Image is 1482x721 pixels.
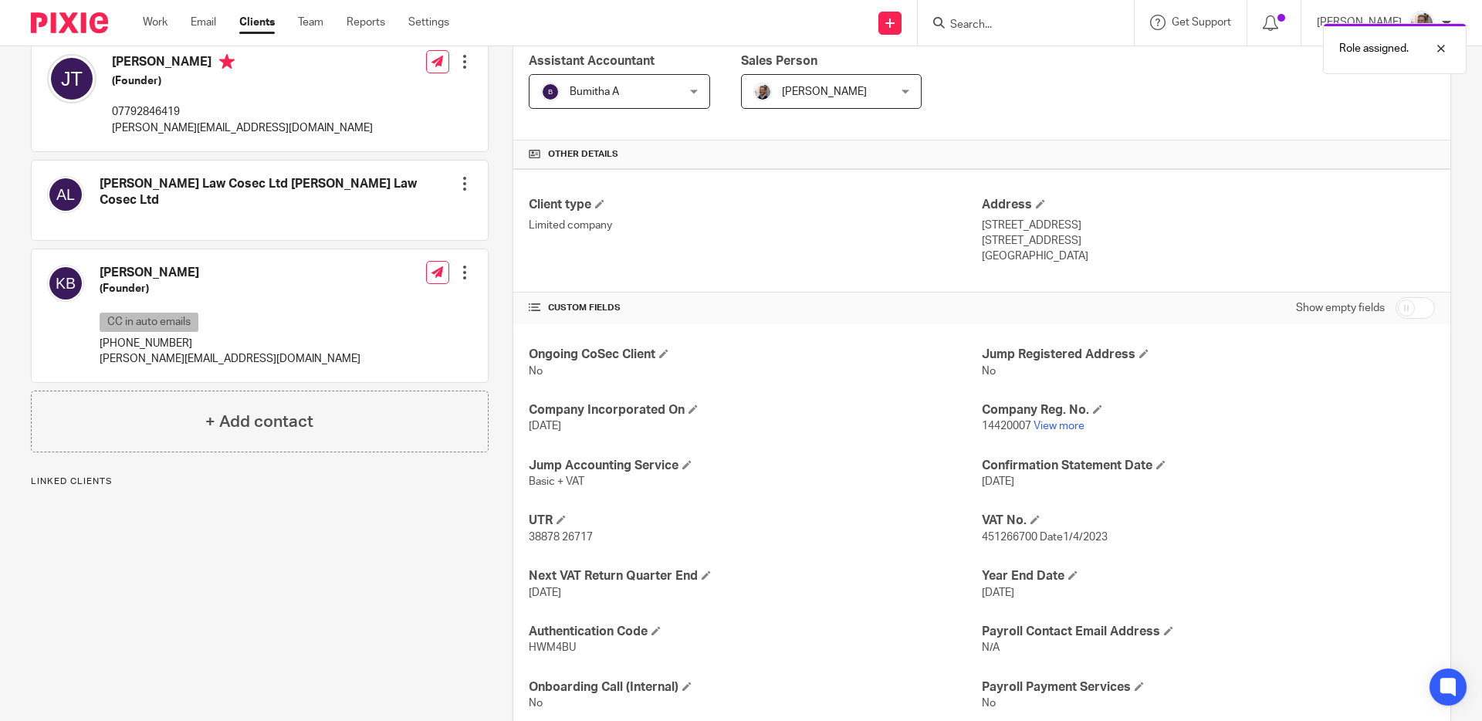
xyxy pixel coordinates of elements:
h5: (Founder) [112,73,373,89]
i: Primary [219,54,235,69]
h4: CUSTOM FIELDS [529,302,982,314]
img: svg%3E [47,265,84,302]
p: [PERSON_NAME][EMAIL_ADDRESS][DOMAIN_NAME] [112,120,373,136]
h4: Authentication Code [529,624,982,640]
h5: (Founder) [100,281,360,296]
h4: [PERSON_NAME] Law Cosec Ltd [PERSON_NAME] Law Cosec Ltd [100,176,457,209]
span: [DATE] [529,421,561,432]
span: No [982,698,996,709]
img: Matt%20Circle.png [1409,11,1434,36]
p: Linked clients [31,476,489,488]
label: Show empty fields [1296,300,1385,316]
h4: Payroll Contact Email Address [982,624,1435,640]
a: Team [298,15,323,30]
span: Basic + VAT [529,476,584,487]
p: CC in auto emails [100,313,198,332]
h4: Year End Date [982,568,1435,584]
a: Email [191,15,216,30]
a: Settings [408,15,449,30]
h4: + Add contact [205,410,313,434]
h4: Ongoing CoSec Client [529,347,982,363]
a: Clients [239,15,275,30]
a: Reports [347,15,385,30]
span: [DATE] [529,587,561,598]
span: 14420007 [982,421,1031,432]
span: [DATE] [982,587,1014,598]
a: Work [143,15,167,30]
p: Limited company [529,218,982,233]
img: svg%3E [541,83,560,101]
img: Pixie [31,12,108,33]
p: [STREET_ADDRESS] [982,233,1435,249]
h4: Onboarding Call (Internal) [529,679,982,696]
span: 451266700 Date1/4/2023 [982,532,1108,543]
img: Matt%20Circle.png [753,83,772,101]
h4: Jump Accounting Service [529,458,982,474]
h4: [PERSON_NAME] [112,54,373,73]
h4: Address [982,197,1435,213]
h4: [PERSON_NAME] [100,265,360,281]
h4: Company Reg. No. [982,402,1435,418]
h4: Payroll Payment Services [982,679,1435,696]
span: No [982,366,996,377]
span: 38878 26717 [529,532,593,543]
p: [GEOGRAPHIC_DATA] [982,249,1435,264]
h4: Jump Registered Address [982,347,1435,363]
h4: Client type [529,197,982,213]
p: [STREET_ADDRESS] [982,218,1435,233]
p: [PHONE_NUMBER] [100,336,360,351]
span: HWM4BU [529,642,576,653]
p: Role assigned. [1339,41,1409,56]
h4: Next VAT Return Quarter End [529,568,982,584]
h4: Company Incorporated On [529,402,982,418]
p: [PERSON_NAME][EMAIL_ADDRESS][DOMAIN_NAME] [100,351,360,367]
h4: UTR [529,513,982,529]
h4: Confirmation Statement Date [982,458,1435,474]
a: View more [1034,421,1084,432]
span: N/A [982,642,1000,653]
span: Other details [548,148,618,161]
span: [PERSON_NAME] [782,86,867,97]
span: [DATE] [982,476,1014,487]
p: 07792846419 [112,104,373,120]
span: No [529,698,543,709]
span: Bumitha A [570,86,619,97]
img: svg%3E [47,54,96,103]
h4: VAT No. [982,513,1435,529]
img: svg%3E [47,176,84,213]
span: No [529,366,543,377]
span: Assistant Accountant [529,55,655,67]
